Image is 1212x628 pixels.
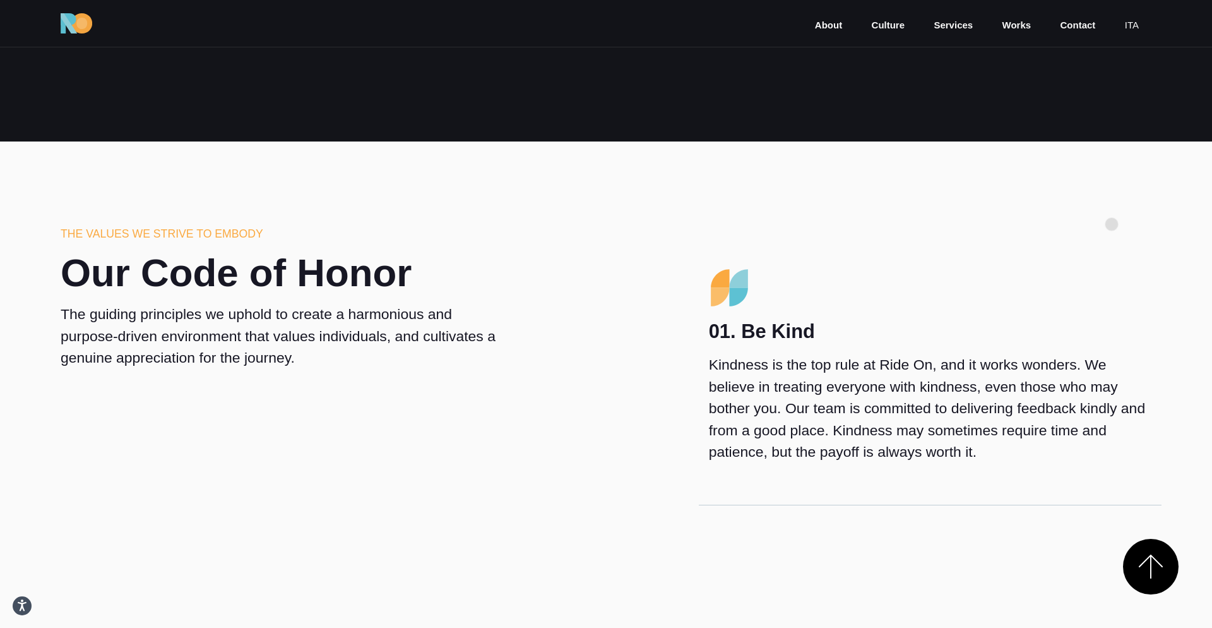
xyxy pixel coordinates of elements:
[1059,18,1097,33] a: Contact
[870,18,906,33] a: Culture
[1124,18,1140,33] a: ita
[61,13,92,33] img: Ride On Agency Logo
[709,320,1151,343] h4: 01. Be Kind
[709,354,1151,462] p: Kindness is the top rule at Ride On, and it works wonders. We believe in treating everyone with k...
[61,253,503,293] h2: Our Code of Honor
[61,226,503,242] h6: The values we strive to embody
[932,18,974,33] a: Services
[814,18,843,33] a: About
[61,303,503,368] p: The guiding principles we uphold to create a harmonious and purpose-driven environment that value...
[709,267,750,308] img: Ride On Code of Honor - Be kind
[1001,18,1033,33] a: Works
